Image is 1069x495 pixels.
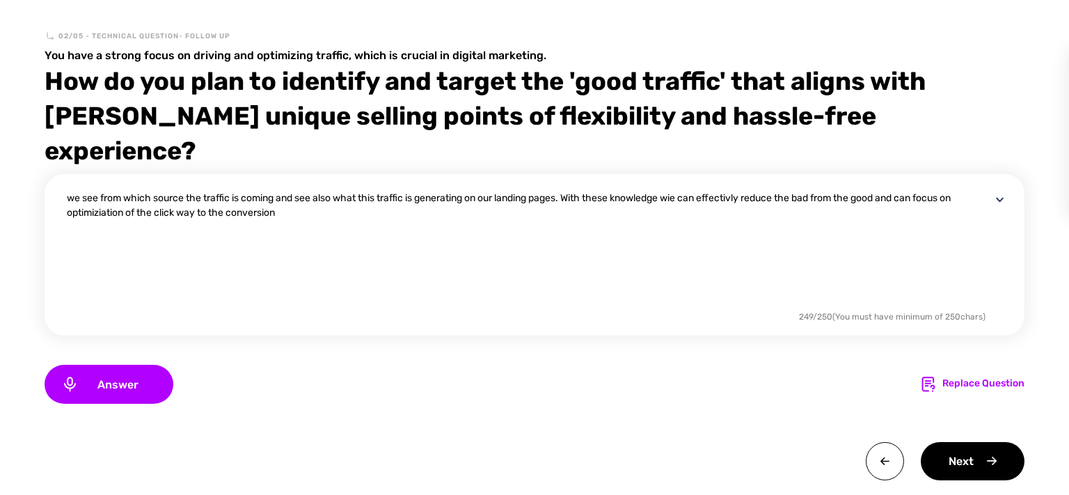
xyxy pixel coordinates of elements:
[921,442,1024,480] div: Next
[866,442,904,480] img: twa0v+wMBzw8O7hXOoXfZwY4Rs7V4QQI7OXhSEnh6TzU1B8CMcie5QIvElVkpoMP8DJr7EI0p8Ns6ryRf5n4wFbqwEIwXmb+H...
[79,378,157,391] span: Answer
[991,191,1008,208] img: disclosure
[45,31,230,42] div: 02/05 - Technical Question- follow up
[45,47,1024,64] div: You have a strong focus on driving and optimizing traffic, which is crucial in digital marketing.
[799,311,985,323] div: 249 / 250 (You must have minimum of 250 chars)
[942,376,1024,393] div: Replace Question
[67,191,991,308] textarea: we see from which source the traffic is coming and see also what this traffic is generating on ou...
[45,64,1024,168] div: How do you plan to identify and target the 'good traffic' that aligns with [PERSON_NAME] unique s...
